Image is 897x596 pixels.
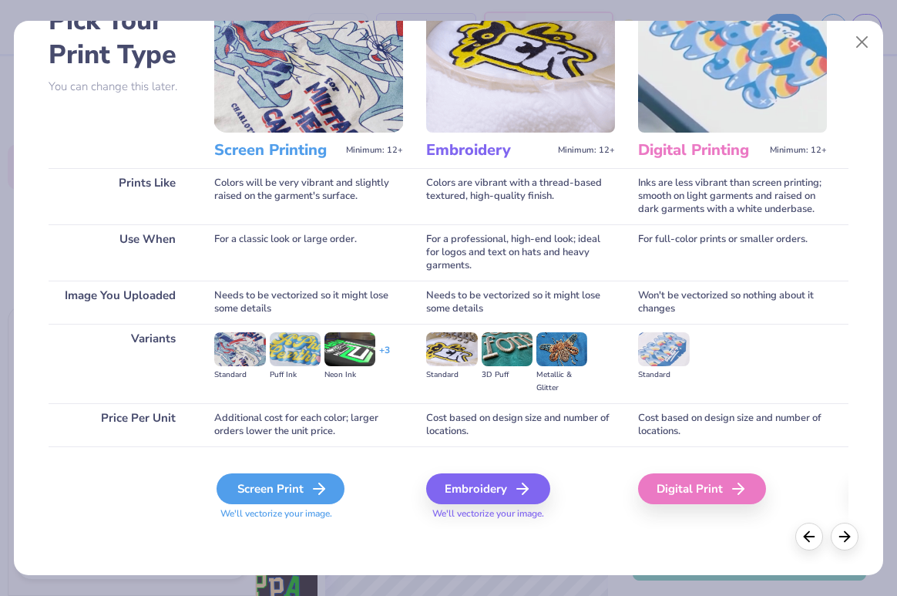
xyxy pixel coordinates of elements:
[49,168,191,224] div: Prints Like
[379,344,390,370] div: + 3
[324,332,375,366] img: Neon Ink
[217,473,344,504] div: Screen Print
[49,224,191,281] div: Use When
[214,369,265,382] div: Standard
[214,168,403,224] div: Colors will be very vibrant and slightly raised on the garment's surface.
[49,403,191,446] div: Price Per Unit
[324,369,375,382] div: Neon Ink
[426,332,477,366] img: Standard
[49,324,191,403] div: Variants
[426,403,615,446] div: Cost based on design size and number of locations.
[214,332,265,366] img: Standard
[270,369,321,382] div: Puff Ink
[638,369,689,382] div: Standard
[638,224,827,281] div: For full-color prints or smaller orders.
[536,332,587,366] img: Metallic & Glitter
[426,369,477,382] div: Standard
[49,281,191,324] div: Image You Uploaded
[638,281,827,324] div: Won't be vectorized so nothing about it changes
[426,224,615,281] div: For a professional, high-end look; ideal for logos and text on hats and heavy garments.
[638,403,827,446] div: Cost based on design size and number of locations.
[638,168,827,224] div: Inks are less vibrant than screen printing; smooth on light garments and raised on dark garments ...
[638,140,764,160] h3: Digital Printing
[214,224,403,281] div: For a classic look or large order.
[426,140,552,160] h3: Embroidery
[426,168,615,224] div: Colors are vibrant with a thread-based textured, high-quality finish.
[214,140,340,160] h3: Screen Printing
[638,473,766,504] div: Digital Print
[214,281,403,324] div: Needs to be vectorized so it might lose some details
[426,473,550,504] div: Embroidery
[49,4,191,72] h2: Pick Your Print Type
[214,507,403,520] span: We'll vectorize your image.
[536,369,587,395] div: Metallic & Glitter
[49,80,191,93] p: You can change this later.
[270,332,321,366] img: Puff Ink
[638,332,689,366] img: Standard
[346,145,403,156] span: Minimum: 12+
[214,403,403,446] div: Additional cost for each color; larger orders lower the unit price.
[482,369,532,382] div: 3D Puff
[847,28,876,57] button: Close
[558,145,615,156] span: Minimum: 12+
[770,145,827,156] span: Minimum: 12+
[482,332,532,366] img: 3D Puff
[426,507,615,520] span: We'll vectorize your image.
[426,281,615,324] div: Needs to be vectorized so it might lose some details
